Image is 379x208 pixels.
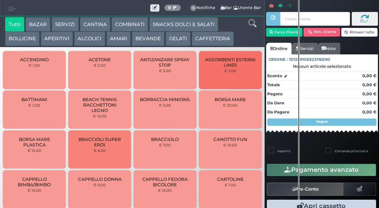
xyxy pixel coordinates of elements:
[362,109,376,115] strong: 0,00 €
[266,64,378,69] div: Nessun articolo selezionato
[335,149,368,153] label: Comanda prioritaria
[362,73,376,78] strong: 0,00 €
[225,183,236,187] small: € 1,00
[215,97,246,102] span: BORSA MARE
[318,43,340,54] a: Note
[362,91,376,96] strong: 0,00 €
[289,57,330,63] span: 101359106323116590
[74,32,105,46] button: ALCOLICI
[20,57,49,62] span: ACCENDINO
[213,137,247,142] span: CANOTTO FUN
[5,17,24,32] button: Tutti
[223,103,237,107] small: € 20,00
[94,63,106,67] small: € 2,00
[140,57,190,68] span: ANTIZANZARE SPRAY STOP
[269,57,288,63] span: Ordine :
[74,137,125,147] span: BRACCIOLI SUPER EROI
[151,137,179,142] span: BRACCIOLO
[94,148,106,153] small: € 6,00
[362,82,376,87] strong: 0,00 €
[292,43,318,54] a: Servizi
[303,28,340,37] button: Rim. Cliente
[74,97,125,113] span: BEACH TENNIS RACCHETTONI LEGNO
[277,149,291,153] label: Asporto
[111,17,148,32] button: COMBINATI
[267,109,289,115] strong: Da Pagare
[217,176,244,182] span: CARTOLINE
[149,17,218,32] button: SNACKS DOLCI E SALATI
[159,143,171,147] small: € 7,00
[28,148,41,153] small: € 10,00
[168,5,171,10] b: 0
[266,43,292,54] a: Ordine
[280,12,350,26] input: Codice Cliente
[25,17,50,32] button: BAZAR
[78,176,122,182] span: CAPPELLO DONNA
[192,32,234,46] button: CAFFETTERIA
[93,114,107,118] small: € 10,00
[267,91,282,96] strong: Pagato
[205,57,256,68] span: ASSORBENTI ESTERNI LINES
[267,183,344,196] button: Pre-Conto
[341,28,378,37] button: Rimuovi tutto
[41,32,73,46] button: APERITIVI
[140,97,190,102] span: BORRACCIA MINIONS
[190,5,197,11] span: 0
[267,73,282,79] strong: Sconto
[150,3,261,13] span: Bar | Utente Bar
[9,137,60,147] span: BORSA MARE PLASTICA
[316,119,328,124] strong: Segue
[5,32,40,46] button: BOLLICINE
[9,176,60,187] span: CAPPELLO BIMBA/BIMBO
[186,3,220,13] span: Notifiche
[224,68,236,73] small: € 3,00
[267,164,376,176] button: Pagamento avanzato
[158,188,172,192] small: € 10,00
[29,63,40,67] small: € 1,00
[80,17,110,32] button: CANTINA
[159,68,171,73] small: € 5,00
[362,100,376,105] strong: 0,00 €
[106,32,131,46] button: AMARI
[267,82,280,87] strong: Totale
[28,103,40,107] small: € 2,00
[89,57,111,62] span: ACETONE
[159,103,171,107] small: € 5,00
[140,176,190,187] span: CAPPELLO FEDORA BICOLORE
[52,17,78,32] button: SERVIZI
[166,32,191,46] button: GELATI
[223,143,237,147] small: € 10,00
[266,28,303,37] button: Cerca Cliente
[267,100,284,105] strong: Da Dare
[28,188,41,192] small: € 10,00
[132,32,164,46] button: BEVANDE
[21,97,47,102] span: BATTIMANI
[94,183,106,187] small: € 9,00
